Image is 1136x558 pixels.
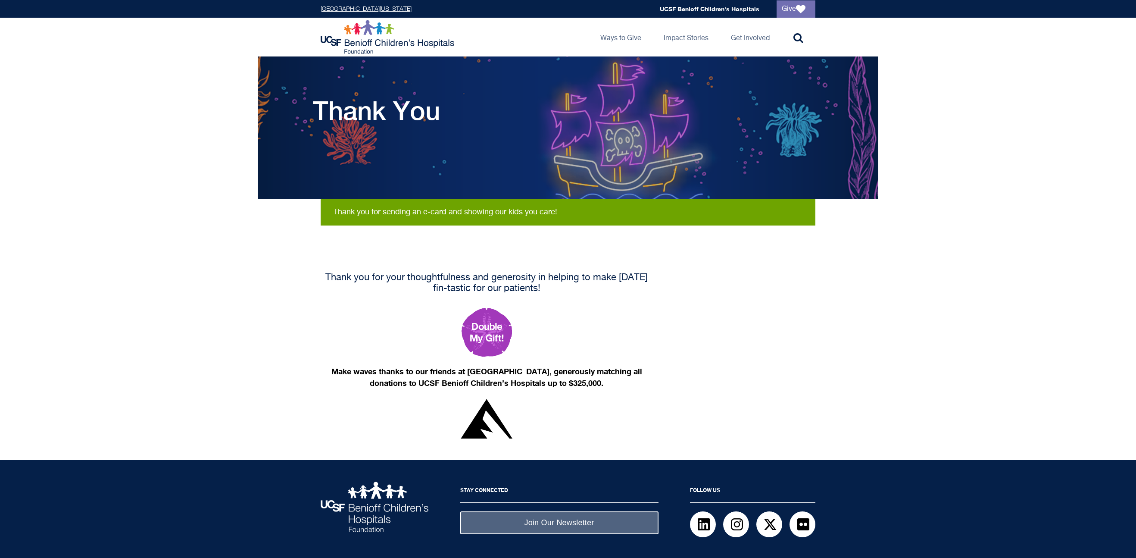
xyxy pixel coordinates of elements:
[334,207,802,217] div: Thank you for sending an e-card and showing our kids you care!
[321,20,456,54] img: Logo for UCSF Benioff Children's Hospitals Foundation
[593,18,648,56] a: Ways to Give
[313,95,440,125] h1: Thank You
[321,6,412,12] a: [GEOGRAPHIC_DATA][US_STATE]
[461,399,512,439] img: Nexa logo
[460,482,659,503] h2: Stay Connected
[660,5,759,13] a: UCSF Benioff Children's Hospitals
[321,482,428,532] img: UCSF Benioff Children's Hospitals
[460,511,659,534] a: Join Our Newsletter
[690,482,815,503] h2: Follow Us
[777,0,815,18] a: Give
[321,273,652,294] h4: Thank you for your thoughtfulness and generosity in helping to make [DATE] fin-tastic for our pat...
[321,399,652,439] a: Double Your Gift!
[321,308,652,357] a: Make a gift
[331,367,642,388] strong: Make waves thanks to our friends at [GEOGRAPHIC_DATA], generously matching all donations to UCSF ...
[724,18,777,56] a: Get Involved
[462,308,512,357] img: Double my gift
[657,18,715,56] a: Impact Stories
[321,199,815,226] div: Status message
